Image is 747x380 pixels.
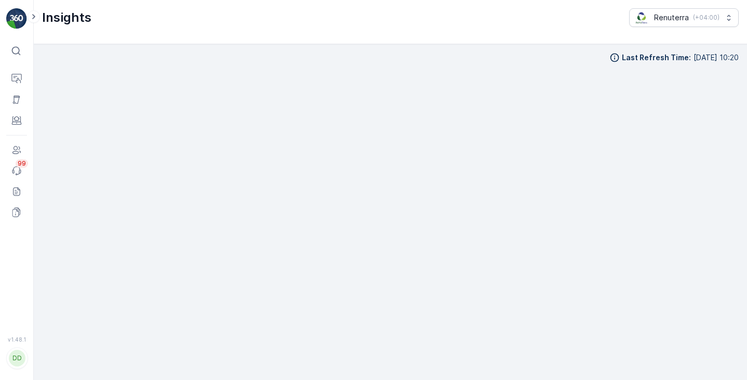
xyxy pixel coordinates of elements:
[634,12,650,23] img: Screenshot_2024-07-26_at_13.33.01.png
[6,336,27,343] span: v 1.48.1
[42,9,91,26] p: Insights
[9,350,25,367] div: DD
[622,52,691,63] p: Last Refresh Time :
[6,8,27,29] img: logo
[6,160,27,181] a: 99
[18,159,26,168] p: 99
[6,345,27,372] button: DD
[654,12,689,23] p: Renuterra
[694,52,739,63] p: [DATE] 10:20
[693,13,719,22] p: ( +04:00 )
[629,8,739,27] button: Renuterra(+04:00)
